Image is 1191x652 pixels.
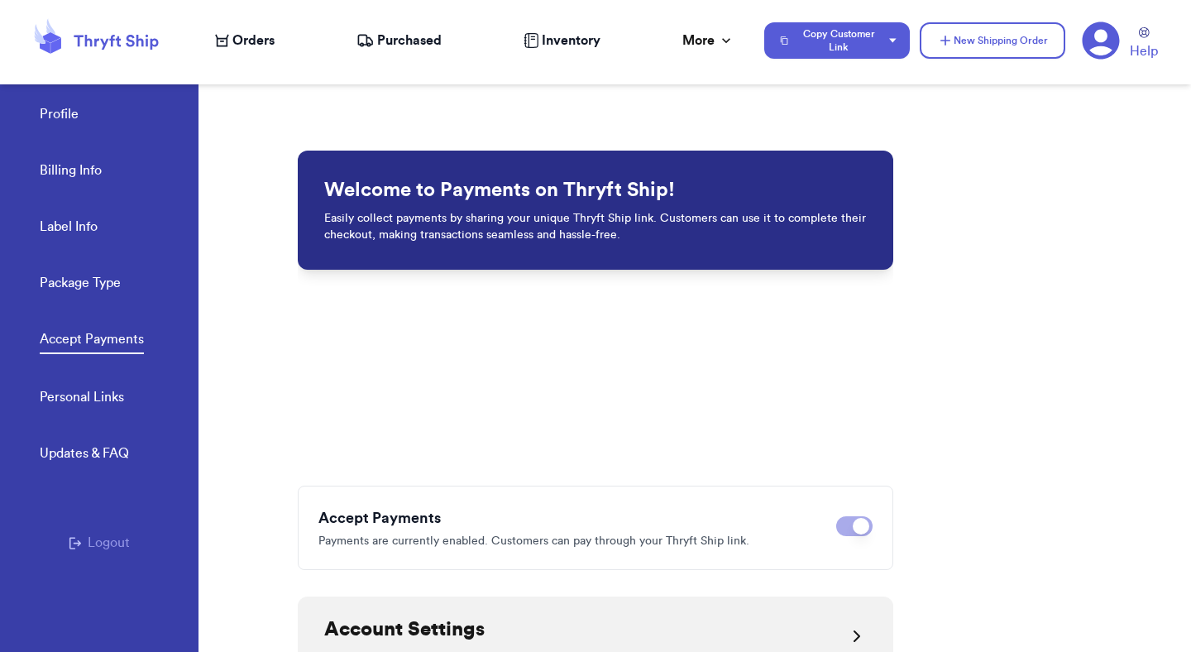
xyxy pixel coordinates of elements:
a: Orders [215,31,275,50]
span: Orders [232,31,275,50]
p: Easily collect payments by sharing your unique Thryft Ship link. Customers can use it to complete... [324,210,867,243]
button: Copy Customer Link [764,22,910,59]
a: Inventory [524,31,600,50]
span: Help [1130,41,1158,61]
a: Billing Info [40,161,102,184]
iframe: stripe-connect-ui-layer-stripe-connect-notification-banner [298,296,893,472]
a: Package Type [40,273,121,296]
h3: Accept Payments [318,506,823,530]
button: Logout [69,533,130,553]
a: Profile [40,104,79,127]
p: Payments are currently enabled. Customers can pay through your Thryft Ship link. [318,533,823,549]
a: Accept Payments [40,329,144,354]
span: Inventory [542,31,600,50]
a: Help [1130,27,1158,61]
span: Purchased [377,31,442,50]
div: More [682,31,734,50]
a: Personal Links [40,387,124,410]
h1: Welcome to Payments on Thryft Ship! [324,177,867,204]
div: Updates & FAQ [40,443,129,463]
a: Label Info [40,217,98,240]
a: Purchased [356,31,442,50]
button: New Shipping Order [920,22,1065,59]
a: Updates & FAQ [40,443,129,467]
h2: Account Settings [324,616,485,643]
